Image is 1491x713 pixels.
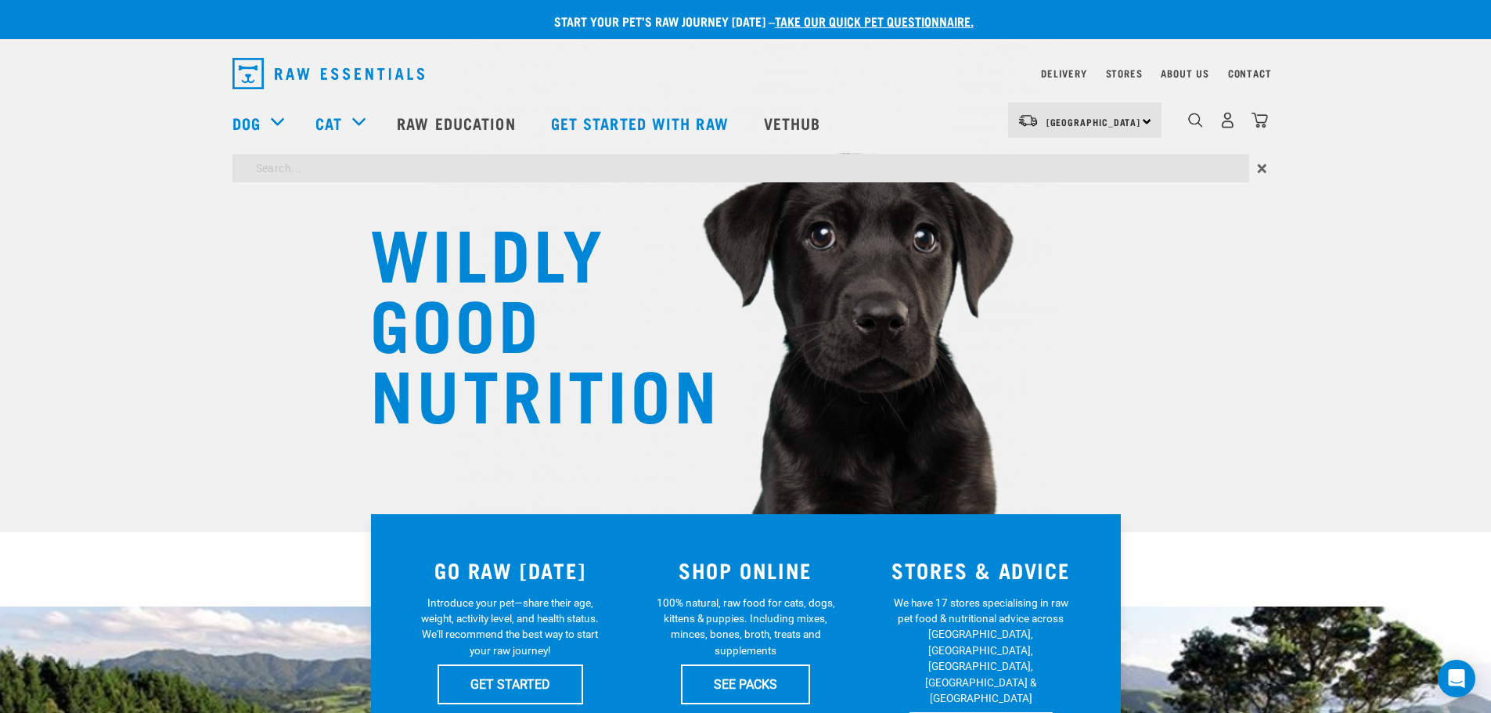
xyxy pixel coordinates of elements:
[1106,70,1143,76] a: Stores
[1219,112,1236,128] img: user.png
[1188,113,1203,128] img: home-icon-1@2x.png
[889,595,1073,707] p: We have 17 stores specialising in raw pet food & nutritional advice across [GEOGRAPHIC_DATA], [GE...
[1017,113,1039,128] img: van-moving.png
[535,92,748,154] a: Get started with Raw
[418,595,602,659] p: Introduce your pet—share their age, weight, activity level, and health status. We'll recommend th...
[1161,70,1208,76] a: About Us
[1041,70,1086,76] a: Delivery
[232,154,1249,182] input: Search...
[1252,112,1268,128] img: home-icon@2x.png
[402,558,619,582] h3: GO RAW [DATE]
[232,111,261,135] a: Dog
[438,664,583,704] a: GET STARTED
[370,215,683,427] h1: WILDLY GOOD NUTRITION
[748,92,841,154] a: Vethub
[1438,660,1475,697] div: Open Intercom Messenger
[1046,119,1141,124] span: [GEOGRAPHIC_DATA]
[775,17,974,24] a: take our quick pet questionnaire.
[232,58,424,89] img: Raw Essentials Logo
[681,664,810,704] a: SEE PACKS
[220,52,1272,95] nav: dropdown navigation
[654,595,837,659] p: 100% natural, raw food for cats, dogs, kittens & puppies. Including mixes, minces, bones, broth, ...
[637,558,854,582] h3: SHOP ONLINE
[381,92,535,154] a: Raw Education
[315,111,342,135] a: Cat
[1228,70,1272,76] a: Contact
[1257,154,1267,182] span: ×
[873,558,1089,582] h3: STORES & ADVICE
